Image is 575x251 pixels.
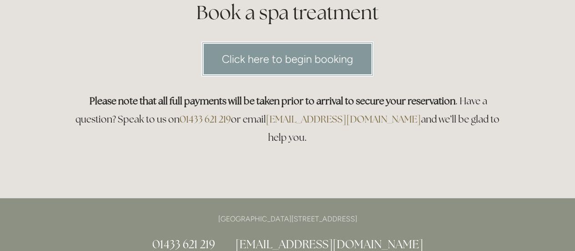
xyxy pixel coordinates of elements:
a: Click here to begin booking [201,41,374,77]
a: 01433 621 219 [180,113,231,125]
p: [GEOGRAPHIC_DATA][STREET_ADDRESS] [70,213,505,225]
h3: . Have a question? Speak to us on or email and we’ll be glad to help you. [70,92,505,147]
a: [EMAIL_ADDRESS][DOMAIN_NAME] [266,113,421,125]
strong: Please note that all full payments will be taken prior to arrival to secure your reservation [90,95,455,107]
